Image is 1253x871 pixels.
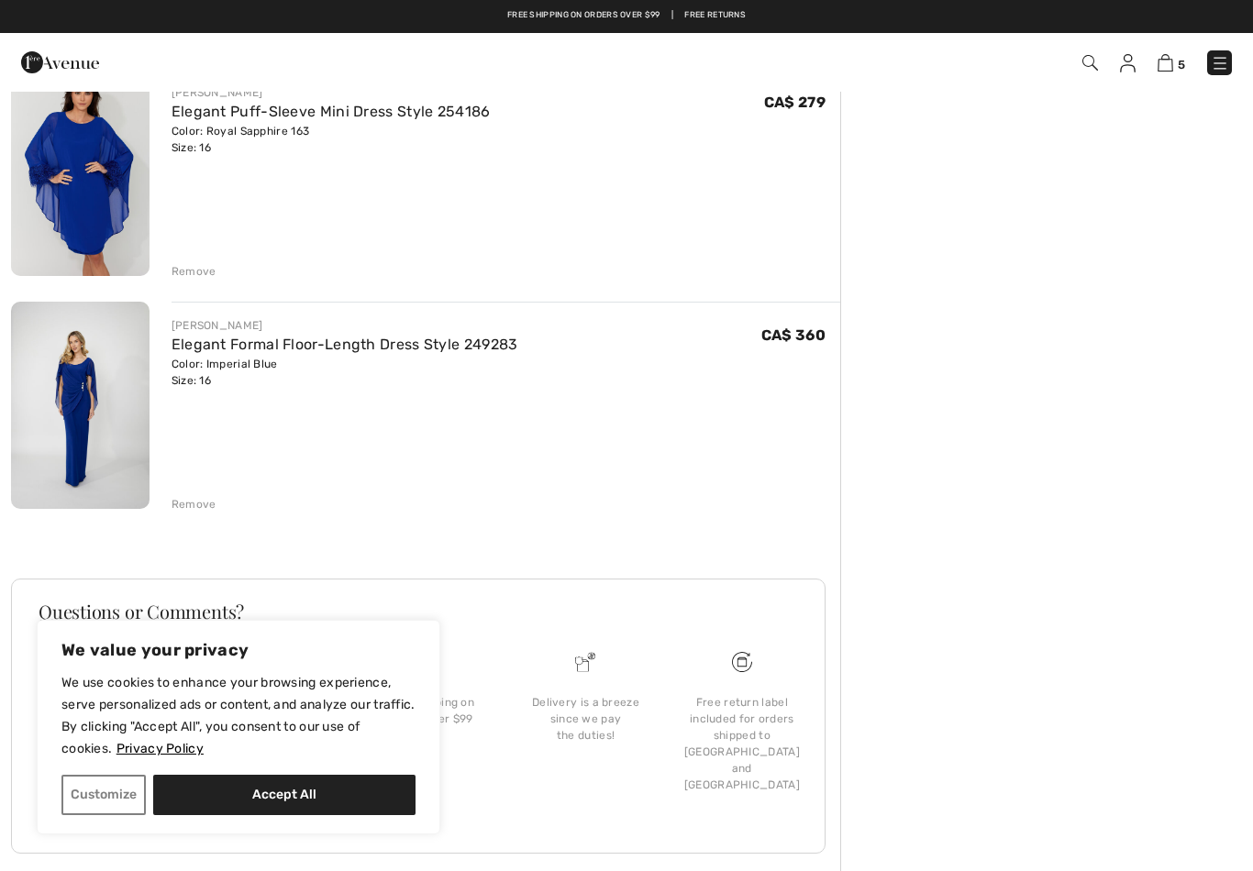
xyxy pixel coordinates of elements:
span: CA$ 360 [761,326,826,344]
button: Accept All [153,775,416,815]
p: We use cookies to enhance your browsing experience, serve personalized ads or content, and analyz... [61,672,416,760]
a: 1ère Avenue [21,52,99,70]
img: Menu [1211,54,1229,72]
a: Free shipping on orders over $99 [507,9,660,22]
div: Remove [172,263,216,280]
img: Search [1082,55,1098,71]
div: Remove [172,496,216,513]
img: Elegant Puff-Sleeve Mini Dress Style 254186 [11,69,150,276]
a: Elegant Puff-Sleeve Mini Dress Style 254186 [172,103,491,120]
a: Free Returns [684,9,746,22]
div: We value your privacy [37,620,440,834]
p: We value your privacy [61,639,416,661]
img: 1ère Avenue [21,44,99,81]
div: [PERSON_NAME] [172,317,518,334]
a: Privacy Policy [116,740,205,757]
img: Shopping Bag [1158,54,1173,72]
div: Color: Imperial Blue Size: 16 [172,356,518,389]
div: Color: Royal Sapphire 163 Size: 16 [172,123,491,156]
span: 5 [1178,58,1185,72]
div: Free return label included for orders shipped to [GEOGRAPHIC_DATA] and [GEOGRAPHIC_DATA] [679,694,805,793]
img: Free shipping on orders over $99 [732,652,752,672]
div: Delivery is a breeze since we pay the duties! [522,694,649,744]
a: 5 [1158,51,1185,73]
span: CA$ 279 [764,94,826,111]
a: Elegant Formal Floor-Length Dress Style 249283 [172,336,518,353]
h3: Questions or Comments? [39,602,798,621]
img: My Info [1120,54,1136,72]
img: Elegant Formal Floor-Length Dress Style 249283 [11,302,150,509]
span: | [671,9,673,22]
img: Delivery is a breeze since we pay the duties! [575,652,595,672]
button: Customize [61,775,146,815]
div: [PERSON_NAME] [172,84,491,101]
